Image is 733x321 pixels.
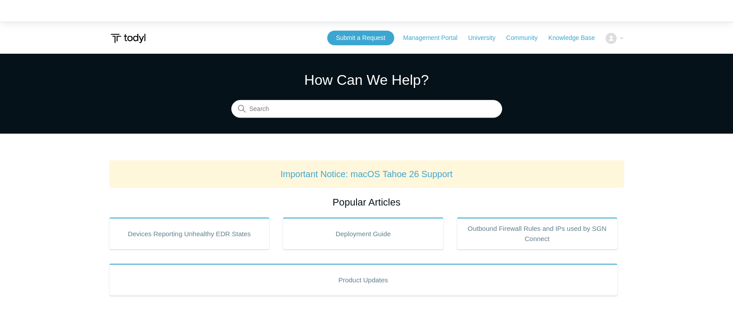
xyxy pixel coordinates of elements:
a: Knowledge Base [548,33,604,43]
img: Todyl Support Center Help Center home page [109,30,147,47]
h1: How Can We Help? [231,69,502,91]
a: Management Portal [403,33,466,43]
a: Devices Reporting Unhealthy EDR States [109,218,270,250]
a: Submit a Request [327,31,394,45]
input: Search [231,100,502,118]
a: Product Updates [109,264,618,296]
a: University [468,33,504,43]
a: Outbound Firewall Rules and IPs used by SGN Connect [457,218,618,250]
a: Community [506,33,547,43]
a: Deployment Guide [283,218,444,250]
h2: Popular Articles [109,195,624,210]
a: Important Notice: macOS Tahoe 26 Support [281,169,453,179]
